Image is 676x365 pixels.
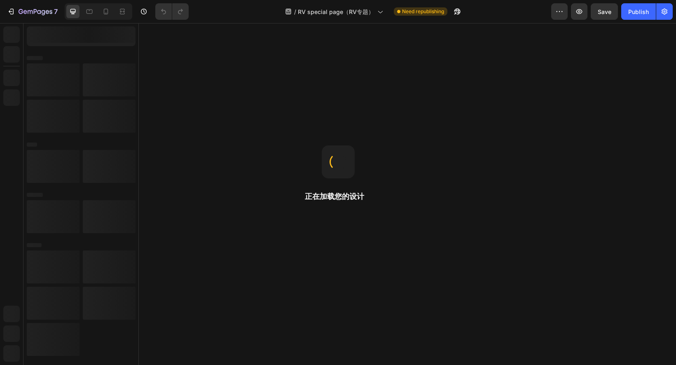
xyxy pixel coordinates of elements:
div: Undo/Redo [155,3,189,20]
p: 7 [54,7,58,16]
span: Save [598,8,611,15]
span: RV special page（RV专题） [298,7,374,16]
button: Publish [621,3,656,20]
span: Need republishing [402,8,444,15]
span: / [294,7,296,16]
font: 正在加载您的设计 [305,192,364,201]
div: Publish [628,7,649,16]
button: Save [591,3,618,20]
button: 7 [3,3,61,20]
